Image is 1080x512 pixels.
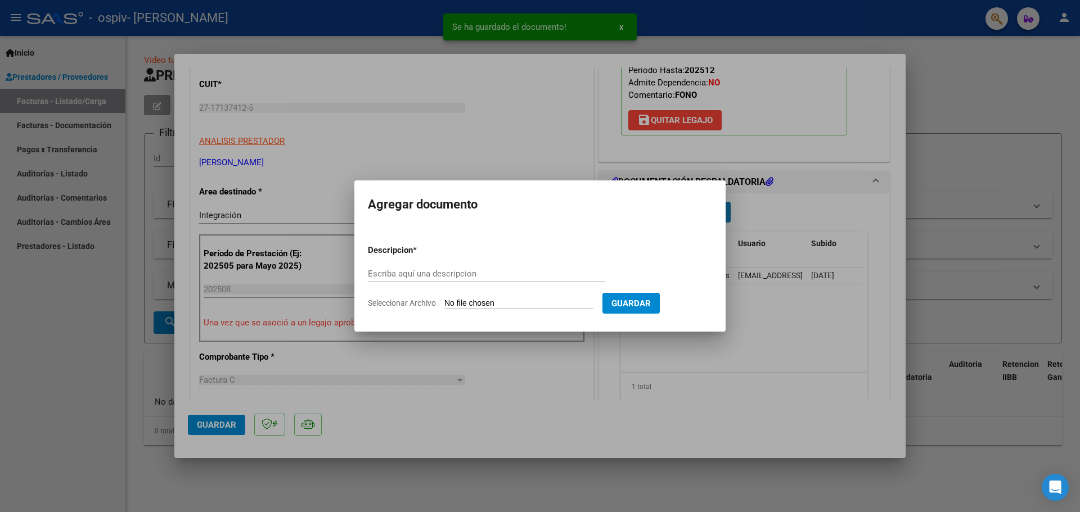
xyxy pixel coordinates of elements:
p: Descripcion [368,244,471,257]
button: Guardar [602,293,660,314]
span: Guardar [611,298,651,309]
h2: Agregar documento [368,194,712,215]
span: Seleccionar Archivo [368,298,436,307]
div: Open Intercom Messenger [1042,474,1069,501]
